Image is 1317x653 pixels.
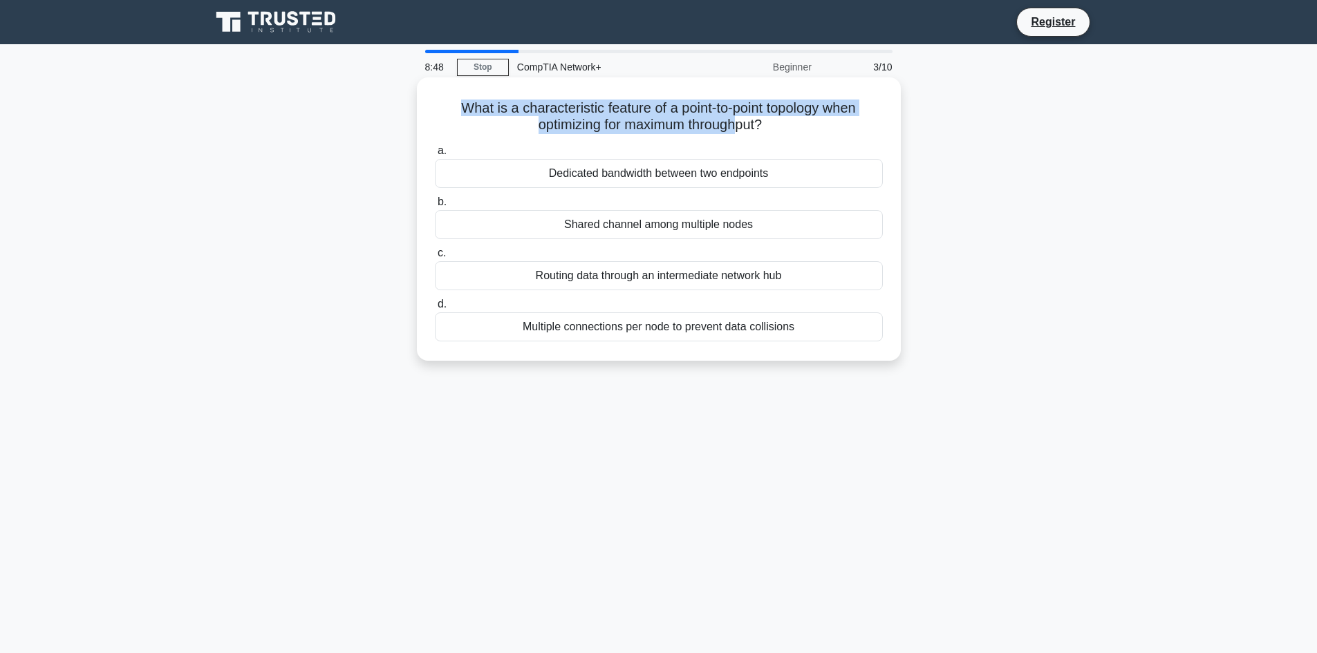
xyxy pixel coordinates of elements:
[435,159,883,188] div: Dedicated bandwidth between two endpoints
[1022,13,1083,30] a: Register
[438,144,447,156] span: a.
[435,312,883,341] div: Multiple connections per node to prevent data collisions
[438,298,447,310] span: d.
[435,261,883,290] div: Routing data through an intermediate network hub
[417,53,457,81] div: 8:48
[438,247,446,258] span: c.
[457,59,509,76] a: Stop
[433,100,884,134] h5: What is a characteristic feature of a point-to-point topology when optimizing for maximum through...
[509,53,699,81] div: CompTIA Network+
[438,196,447,207] span: b.
[820,53,901,81] div: 3/10
[699,53,820,81] div: Beginner
[435,210,883,239] div: Shared channel among multiple nodes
